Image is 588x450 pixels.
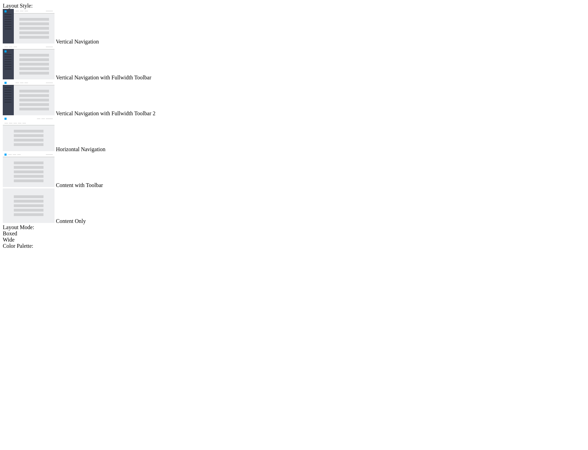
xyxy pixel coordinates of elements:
[56,110,156,116] span: Vertical Navigation with Fullwidth Toolbar 2
[3,9,55,43] img: vertical-nav.jpg
[3,3,585,9] div: Layout Style:
[3,188,55,223] img: content-only.jpg
[3,117,55,151] img: horizontal-nav.jpg
[3,231,585,237] md-radio-button: Boxed
[3,153,585,188] md-radio-button: Content with Toolbar
[56,182,103,188] span: Content with Toolbar
[56,39,99,45] span: Vertical Navigation
[3,9,585,45] md-radio-button: Vertical Navigation
[3,224,585,231] div: Layout Mode:
[3,45,585,81] md-radio-button: Vertical Navigation with Fullwidth Toolbar
[56,146,106,152] span: Horizontal Navigation
[3,188,585,224] md-radio-button: Content Only
[3,243,585,249] div: Color Palette:
[3,81,585,117] md-radio-button: Vertical Navigation with Fullwidth Toolbar 2
[56,75,151,80] span: Vertical Navigation with Fullwidth Toolbar
[56,218,86,224] span: Content Only
[3,45,55,79] img: vertical-nav-with-full-toolbar.jpg
[3,81,55,115] img: vertical-nav-with-full-toolbar-2.jpg
[3,237,585,243] md-radio-button: Wide
[3,117,585,153] md-radio-button: Horizontal Navigation
[3,153,55,187] img: content-with-toolbar.jpg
